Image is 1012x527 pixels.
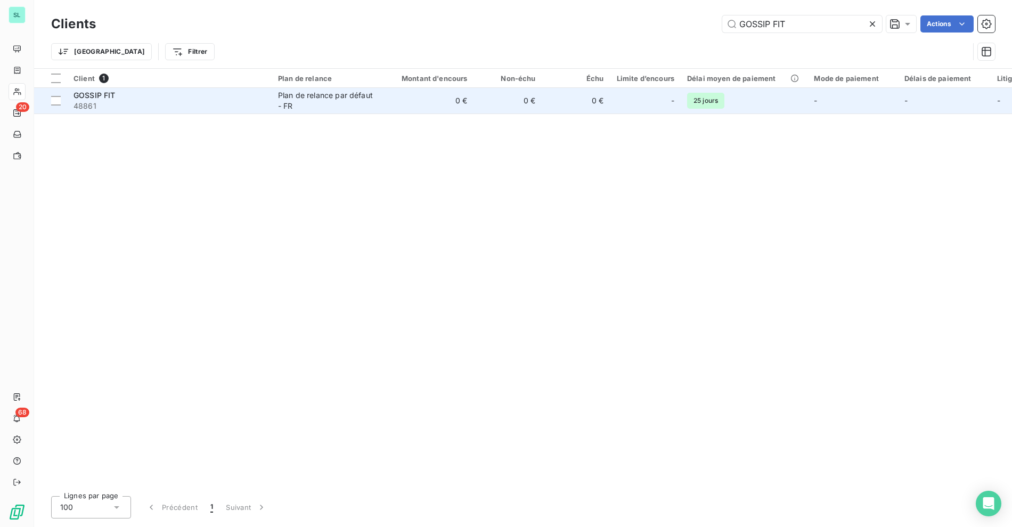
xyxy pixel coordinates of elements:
span: - [904,96,908,105]
img: Logo LeanPay [9,504,26,521]
div: Open Intercom Messenger [976,491,1001,516]
span: - [997,96,1000,105]
span: 48861 [74,101,265,111]
button: Suivant [219,496,273,518]
div: Plan de relance par défaut - FR [278,90,376,111]
span: 1 [210,502,213,513]
span: 100 [60,502,73,513]
span: - [814,96,817,105]
td: 0 € [542,88,610,113]
button: 1 [204,496,219,518]
button: Précédent [140,496,204,518]
span: - [671,95,674,106]
div: SL [9,6,26,23]
div: Mode de paiement [814,74,891,83]
span: Client [74,74,95,83]
div: Délais de paiement [904,74,984,83]
button: Actions [920,15,974,33]
div: Non-échu [480,74,536,83]
button: Filtrer [165,43,214,60]
button: [GEOGRAPHIC_DATA] [51,43,152,60]
div: Échu [549,74,604,83]
div: Plan de relance [278,74,376,83]
div: Limite d’encours [617,74,674,83]
div: Délai moyen de paiement [687,74,801,83]
div: Montant d'encours [389,74,468,83]
span: 1 [99,74,109,83]
span: GOSSIP FIT [74,91,116,100]
span: 68 [15,408,29,417]
td: 0 € [474,88,542,113]
h3: Clients [51,14,96,34]
span: 20 [16,102,29,112]
input: Rechercher [722,15,882,33]
span: 25 jours [687,93,724,109]
td: 0 € [382,88,474,113]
